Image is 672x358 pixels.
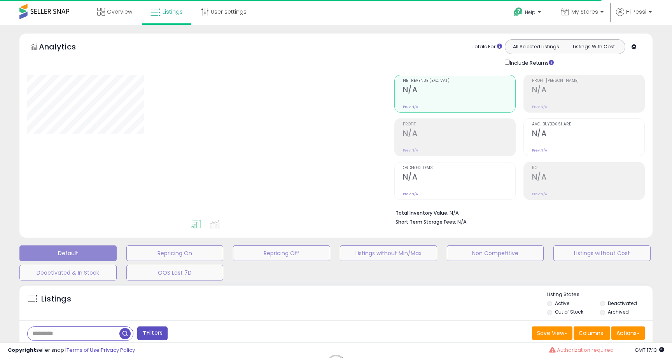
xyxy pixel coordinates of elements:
span: N/A [457,218,467,226]
button: Listings With Cost [565,42,623,52]
h5: Analytics [39,41,91,54]
span: Ordered Items [403,166,515,170]
span: ROI [532,166,644,170]
small: Prev: N/A [532,192,547,196]
a: Hi Pessi [616,8,652,25]
b: Total Inventory Value: [395,210,448,216]
button: Listings without Min/Max [340,245,437,261]
strong: Copyright [8,346,36,354]
h2: N/A [532,85,644,96]
span: Listings [163,8,183,16]
div: Include Returns [499,58,563,67]
span: Profit [403,122,515,127]
span: Avg. Buybox Share [532,122,644,127]
div: seller snap | | [8,347,135,354]
button: Deactivated & In Stock [19,265,117,280]
button: OOS Last 7D [126,265,224,280]
button: Repricing Off [233,245,330,261]
span: Hi Pessi [626,8,646,16]
span: Net Revenue (Exc. VAT) [403,79,515,83]
span: Overview [107,8,132,16]
span: Profit [PERSON_NAME] [532,79,644,83]
span: My Stores [571,8,598,16]
button: Non Competitive [447,245,544,261]
small: Prev: N/A [532,104,547,109]
small: Prev: N/A [403,148,418,153]
a: Help [507,1,549,25]
i: Get Help [513,7,523,17]
div: Totals For [472,43,502,51]
h2: N/A [532,129,644,139]
button: Listings without Cost [553,245,651,261]
b: Short Term Storage Fees: [395,219,456,225]
small: Prev: N/A [532,148,547,153]
h2: N/A [403,173,515,183]
li: N/A [395,208,639,217]
h2: N/A [403,129,515,139]
small: Prev: N/A [403,104,418,109]
h2: N/A [532,173,644,183]
button: All Selected Listings [507,42,565,52]
small: Prev: N/A [403,192,418,196]
h2: N/A [403,85,515,96]
button: Default [19,245,117,261]
span: Help [525,9,535,16]
button: Repricing On [126,245,224,261]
